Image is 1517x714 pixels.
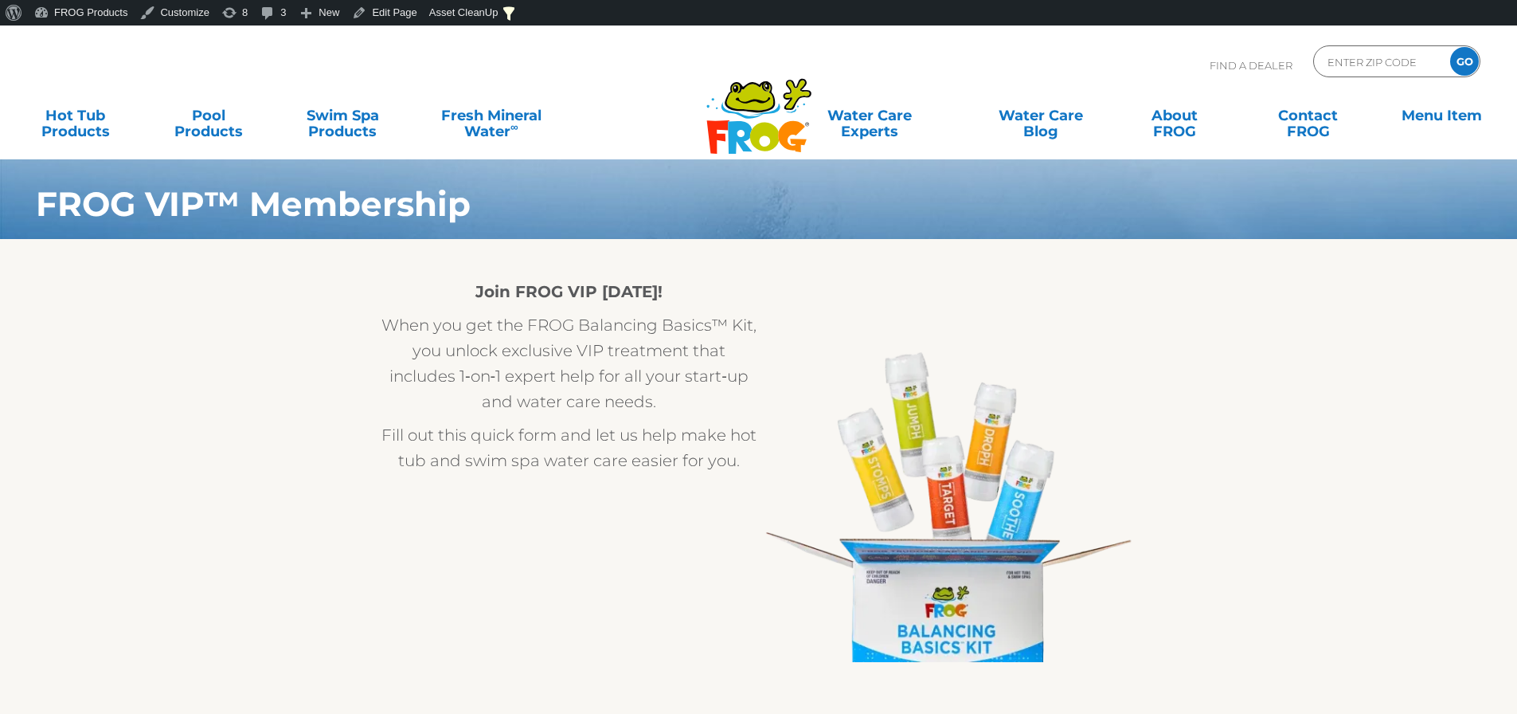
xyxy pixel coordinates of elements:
[1382,100,1501,131] a: Menu Item
[150,100,268,131] a: PoolProducts
[379,422,758,473] p: Fill out this quick form and let us help make hot tub and swim spa water care easier for you.
[981,100,1100,131] a: Water CareBlog
[1249,100,1367,131] a: ContactFROG
[1210,45,1292,85] p: Find A Dealer
[16,100,135,131] a: Hot TubProducts
[698,57,820,155] img: Frog Products Logo
[1115,100,1234,131] a: AboutFROG
[773,100,966,131] a: Water CareExperts
[379,312,758,414] p: When you get the FROG Balancing Basics™ Kit, you unlock exclusive VIP treatment that includes 1‑o...
[417,100,566,131] a: Fresh MineralWater∞
[475,282,663,301] strong: Join FROG VIP [DATE]!
[510,120,518,133] sup: ∞
[1450,47,1479,76] input: GO
[283,100,402,131] a: Swim SpaProducts
[759,319,1138,662] img: Balancing-Basics-Box-Open
[36,185,908,223] h1: FROG VIP™ Membership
